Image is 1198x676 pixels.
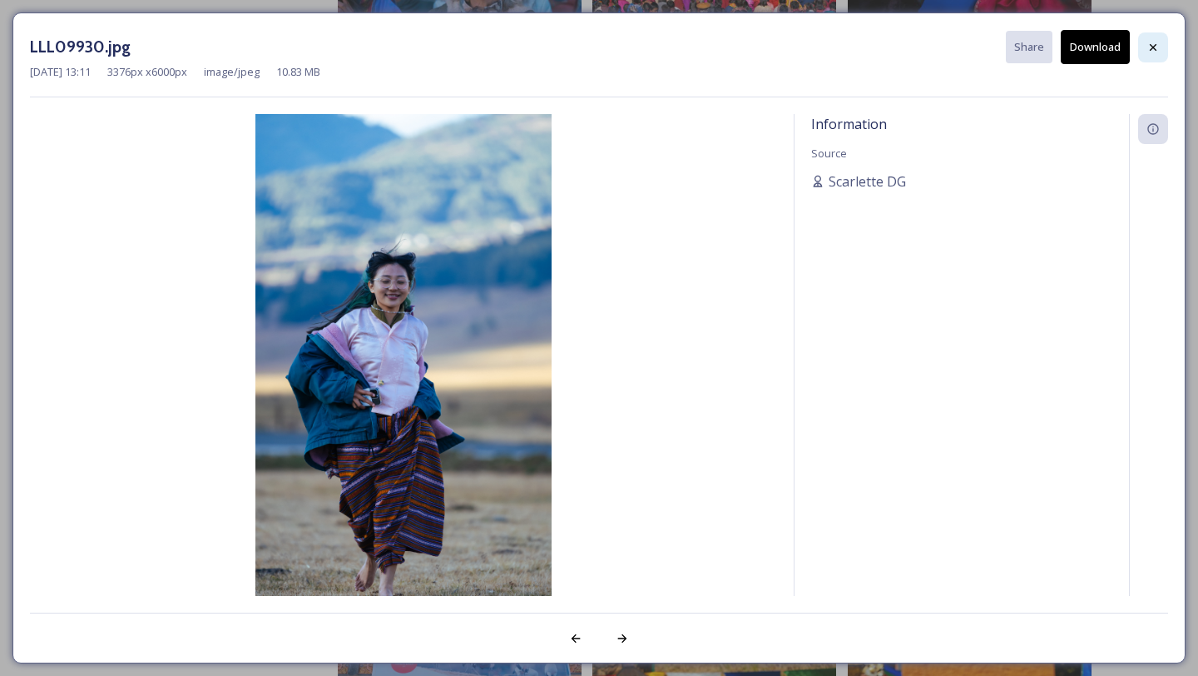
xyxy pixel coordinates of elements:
[811,115,887,133] span: Information
[204,64,260,80] span: image/jpeg
[30,114,777,640] img: LLL09930.jpg
[829,171,906,191] span: Scarlette DG
[30,64,91,80] span: [DATE] 13:11
[276,64,320,80] span: 10.83 MB
[107,64,187,80] span: 3376 px x 6000 px
[811,146,847,161] span: Source
[1061,30,1130,64] button: Download
[30,35,131,59] h3: LLL09930.jpg
[1006,31,1052,63] button: Share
